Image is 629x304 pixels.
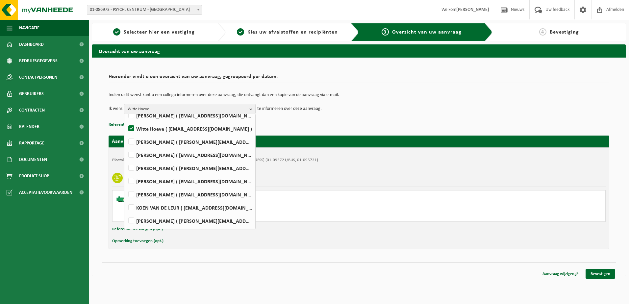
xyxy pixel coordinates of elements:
[127,150,252,160] label: [PERSON_NAME] ( [EMAIL_ADDRESS][DOMAIN_NAME] )
[127,124,252,134] label: Witte Hoeve ( [EMAIL_ADDRESS][DOMAIN_NAME] )
[112,225,163,234] button: Referentie toevoegen (opt.)
[19,168,49,184] span: Product Shop
[538,269,584,279] a: Aanvraag wijzigen
[456,7,489,12] strong: [PERSON_NAME]
[127,203,252,213] label: KOEN VAN DE LEUR ( [EMAIL_ADDRESS][DOMAIN_NAME] )
[113,28,120,36] span: 1
[116,194,136,204] img: HK-XC-10-GN-00.png
[87,5,202,14] span: 01-086973 - PSYCH. CENTRUM - ST HIERONYMUS - SINT-NIKLAAS
[19,86,44,102] span: Gebruikers
[19,118,39,135] span: Kalender
[392,30,462,35] span: Overzicht van uw aanvraag
[19,102,45,118] span: Contracten
[127,190,252,199] label: [PERSON_NAME] ( [EMAIL_ADDRESS][DOMAIN_NAME] )
[247,30,338,35] span: Kies uw afvalstoffen en recipiënten
[19,36,44,53] span: Dashboard
[19,20,39,36] span: Navigatie
[229,28,346,36] a: 2Kies uw afvalstoffen en recipiënten
[112,237,164,245] button: Opmerking toevoegen (opt.)
[109,74,609,83] h2: Hieronder vindt u een overzicht van uw aanvraag, gegroepeerd per datum.
[382,28,389,36] span: 3
[124,30,195,35] span: Selecteer hier een vestiging
[95,28,213,36] a: 1Selecteer hier een vestiging
[128,104,247,114] span: Witte Hoeve
[237,28,244,36] span: 2
[19,135,44,151] span: Rapportage
[109,93,609,97] p: Indien u dit wenst kunt u een collega informeren over deze aanvraag, die ontvangt dan een kopie v...
[127,216,252,226] label: [PERSON_NAME] ( [PERSON_NAME][EMAIL_ADDRESS][DOMAIN_NAME] )
[257,104,322,114] p: te informeren over deze aanvraag.
[112,158,141,162] strong: Plaatsingsadres:
[109,104,122,114] p: Ik wens
[92,44,626,57] h2: Overzicht van uw aanvraag
[539,28,546,36] span: 4
[127,137,252,147] label: [PERSON_NAME] ( [PERSON_NAME][EMAIL_ADDRESS][DOMAIN_NAME] )
[87,5,202,15] span: 01-086973 - PSYCH. CENTRUM - ST HIERONYMUS - SINT-NIKLAAS
[19,184,72,201] span: Acceptatievoorwaarden
[19,53,58,69] span: Bedrijfsgegevens
[127,111,252,120] label: [PERSON_NAME] ( [EMAIL_ADDRESS][DOMAIN_NAME] )
[109,120,159,129] button: Referentie toevoegen (opt.)
[112,139,161,144] strong: Aanvraag voor [DATE]
[127,176,252,186] label: [PERSON_NAME] ( [EMAIL_ADDRESS][DOMAIN_NAME] )
[127,163,252,173] label: [PERSON_NAME] ( [PERSON_NAME][EMAIL_ADDRESS][DOMAIN_NAME] )
[550,30,579,35] span: Bevestiging
[142,204,385,210] div: Ophalen en plaatsen lege container
[19,151,47,168] span: Documenten
[124,104,256,114] button: Witte Hoeve
[586,269,615,279] a: Bevestigen
[142,213,385,218] div: Aantal: 1
[19,69,57,86] span: Contactpersonen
